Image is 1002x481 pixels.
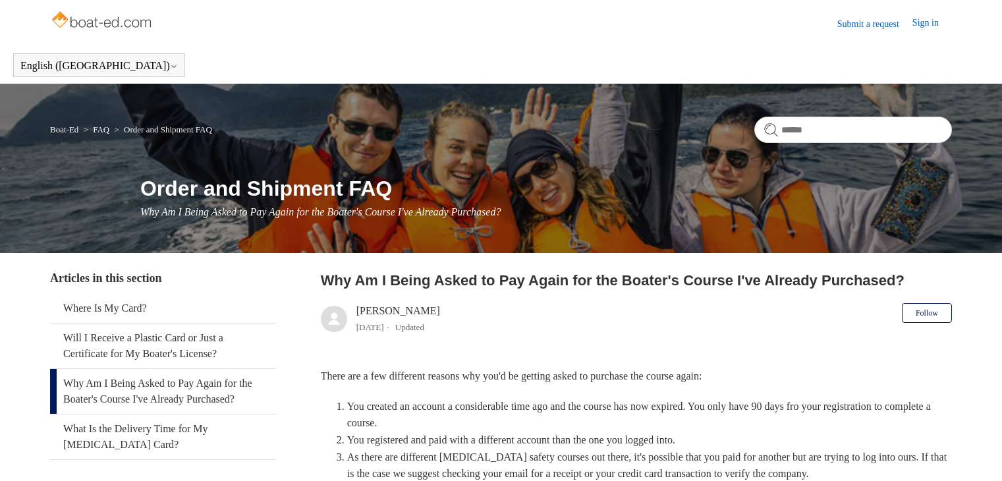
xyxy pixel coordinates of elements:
li: You registered and paid with a different account than the one you logged into. [347,432,952,449]
time: 03/01/2024, 12:51 [356,322,384,332]
a: Why Am I Being Asked to Pay Again for the Boater's Course I've Already Purchased? [50,369,275,414]
a: Boat-Ed [50,125,78,134]
img: Boat-Ed Help Center home page [50,8,155,34]
a: Where Is My Card? [50,294,275,323]
a: Will I Receive a Plastic Card or Just a Certificate for My Boater's License? [50,324,275,368]
div: [PERSON_NAME] [356,303,440,335]
li: You created an account a considerable time ago and the course has now expired. You only have 90 d... [347,398,952,432]
span: Why Am I Being Asked to Pay Again for the Boater's Course I've Already Purchased? [140,206,501,217]
h2: Why Am I Being Asked to Pay Again for the Boater's Course I've Already Purchased? [321,269,952,291]
p: There are a few different reasons why you'd be getting asked to purchase the course again: [321,368,952,385]
a: Order and Shipment FAQ [124,125,212,134]
h1: Order and Shipment FAQ [140,173,952,204]
input: Search [754,117,952,143]
li: Boat-Ed [50,125,81,134]
button: Follow Article [902,303,952,323]
li: FAQ [81,125,112,134]
a: FAQ [93,125,109,134]
li: Order and Shipment FAQ [112,125,212,134]
li: Updated [395,322,424,332]
a: Sign in [912,16,952,32]
a: Submit a request [837,17,912,31]
span: Articles in this section [50,271,161,285]
a: What Is the Delivery Time for My [MEDICAL_DATA] Card? [50,414,275,459]
button: English ([GEOGRAPHIC_DATA]) [20,60,178,72]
